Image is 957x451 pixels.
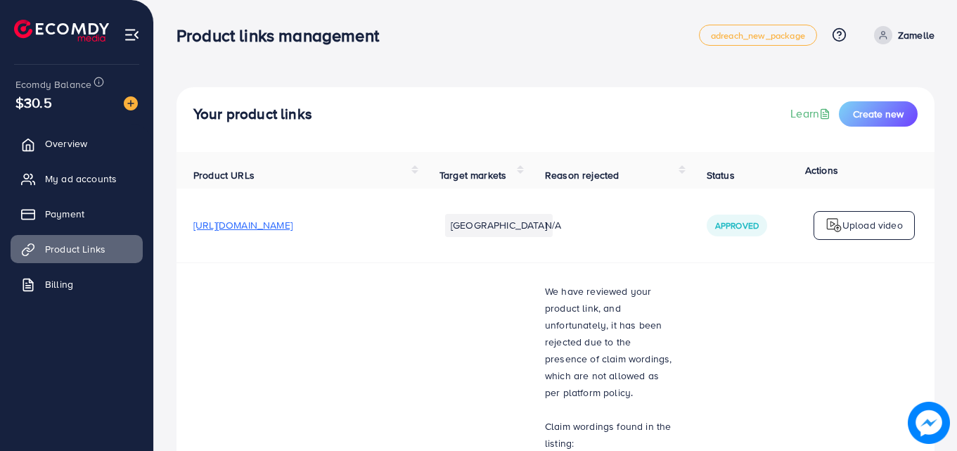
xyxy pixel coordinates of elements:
[124,96,138,110] img: image
[707,168,735,182] span: Status
[445,214,553,236] li: [GEOGRAPHIC_DATA]
[193,168,255,182] span: Product URLs
[842,217,903,234] p: Upload video
[868,26,934,44] a: Zamelle
[545,168,619,182] span: Reason rejected
[45,242,105,256] span: Product Links
[11,270,143,298] a: Billing
[45,277,73,291] span: Billing
[439,168,506,182] span: Target markets
[839,101,918,127] button: Create new
[908,402,950,444] img: image
[45,207,84,221] span: Payment
[15,92,52,113] span: $30.5
[11,200,143,228] a: Payment
[11,235,143,263] a: Product Links
[45,172,117,186] span: My ad accounts
[176,25,390,46] h3: Product links management
[545,283,673,401] p: We have reviewed your product link, and unfortunately, it has been rejected due to the presence o...
[715,220,759,231] span: Approved
[805,163,838,177] span: Actions
[14,20,109,42] img: logo
[790,106,833,122] a: Learn
[545,218,561,232] span: N/A
[699,25,817,46] a: adreach_new_package
[826,217,842,234] img: logo
[193,218,293,232] span: [URL][DOMAIN_NAME]
[15,77,91,91] span: Ecomdy Balance
[11,165,143,193] a: My ad accounts
[711,31,805,40] span: adreach_new_package
[45,136,87,151] span: Overview
[124,27,140,43] img: menu
[11,129,143,158] a: Overview
[853,107,904,121] span: Create new
[193,106,312,123] h4: Your product links
[898,27,934,44] p: Zamelle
